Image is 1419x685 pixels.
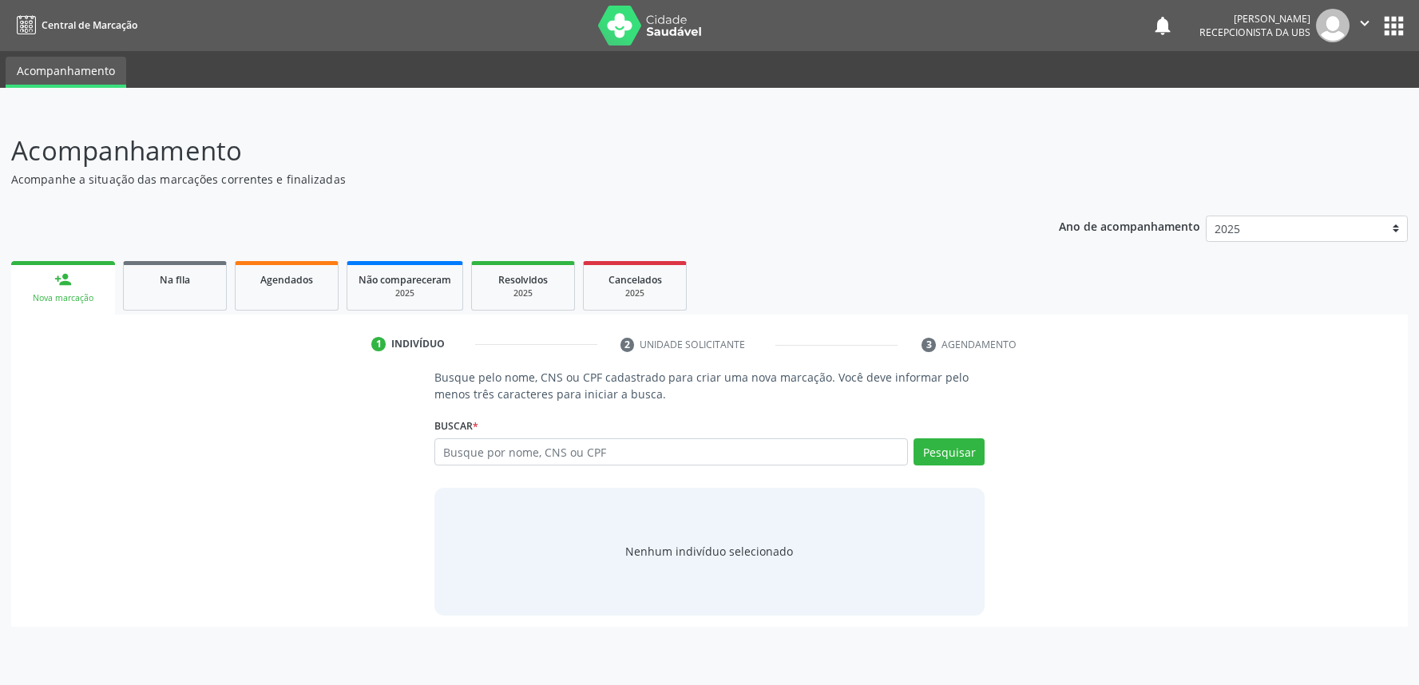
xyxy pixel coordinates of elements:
[54,271,72,288] div: person_add
[625,543,793,560] div: Nenhum indivíduo selecionado
[359,287,451,299] div: 2025
[434,414,478,438] label: Buscar
[260,273,313,287] span: Agendados
[160,273,190,287] span: Na fila
[1199,26,1310,39] span: Recepcionista da UBS
[11,131,989,171] p: Acompanhamento
[1199,12,1310,26] div: [PERSON_NAME]
[11,171,989,188] p: Acompanhe a situação das marcações correntes e finalizadas
[371,337,386,351] div: 1
[1350,9,1380,42] button: 
[1380,12,1408,40] button: apps
[1059,216,1200,236] p: Ano de acompanhamento
[359,273,451,287] span: Não compareceram
[1316,9,1350,42] img: img
[914,438,985,465] button: Pesquisar
[6,57,126,88] a: Acompanhamento
[1356,14,1373,32] i: 
[483,287,563,299] div: 2025
[434,438,908,465] input: Busque por nome, CNS ou CPF
[608,273,662,287] span: Cancelados
[11,12,137,38] a: Central de Marcação
[434,369,985,402] p: Busque pelo nome, CNS ou CPF cadastrado para criar uma nova marcação. Você deve informar pelo men...
[595,287,675,299] div: 2025
[1151,14,1174,37] button: notifications
[22,292,104,304] div: Nova marcação
[391,337,445,351] div: Indivíduo
[498,273,548,287] span: Resolvidos
[42,18,137,32] span: Central de Marcação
